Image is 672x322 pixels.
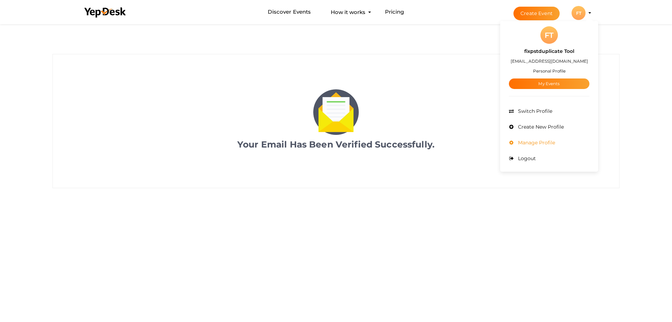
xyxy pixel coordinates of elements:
[540,26,558,44] div: FT
[268,6,311,19] a: Discover Events
[572,11,586,16] profile-pic: FT
[329,6,367,19] button: How it works
[313,89,359,135] img: letter.png
[516,108,552,114] span: Switch Profile
[237,135,435,151] label: Your Email Has Been Verified Successfully.
[509,78,589,89] a: My Events
[572,6,586,20] div: FT
[516,124,564,130] span: Create New Profile
[511,57,588,65] label: [EMAIL_ADDRESS][DOMAIN_NAME]
[513,7,560,20] button: Create Event
[516,139,555,146] span: Manage Profile
[524,47,574,55] label: fixpstduplicate Tool
[516,155,536,162] span: Logout
[569,6,588,20] button: FT
[385,6,404,19] a: Pricing
[533,68,566,74] small: Personal Profile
